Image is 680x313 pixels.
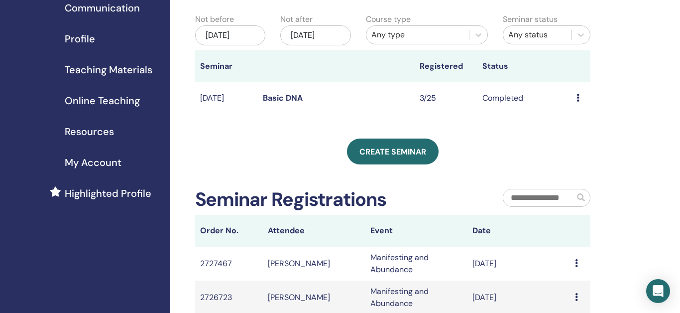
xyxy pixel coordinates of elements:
label: Course type [366,13,411,25]
td: Manifesting and Abundance [365,247,467,281]
th: Attendee [263,215,365,247]
div: Open Intercom Messenger [646,279,670,303]
span: Highlighted Profile [65,186,151,201]
span: Communication [65,0,140,15]
td: [DATE] [467,247,569,281]
span: Teaching Materials [65,62,152,77]
th: Seminar [195,50,258,82]
th: Event [365,215,467,247]
label: Not after [280,13,313,25]
td: [PERSON_NAME] [263,247,365,281]
span: Profile [65,31,95,46]
div: [DATE] [195,25,266,45]
th: Status [477,50,571,82]
td: Completed [477,82,571,115]
a: Basic DNA [263,93,303,103]
div: Any status [508,29,567,41]
th: Registered [415,50,477,82]
td: 2727467 [195,247,263,281]
h2: Seminar Registrations [195,188,387,211]
td: 3/25 [415,82,477,115]
span: Online Teaching [65,93,140,108]
label: Seminar status [503,13,558,25]
th: Order No. [195,215,263,247]
span: Create seminar [359,147,426,157]
div: [DATE] [280,25,351,45]
div: Any type [371,29,464,41]
span: Resources [65,124,114,139]
label: Not before [195,13,234,25]
td: [DATE] [195,82,258,115]
th: Date [467,215,569,247]
span: My Account [65,155,121,170]
a: Create seminar [347,139,439,164]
